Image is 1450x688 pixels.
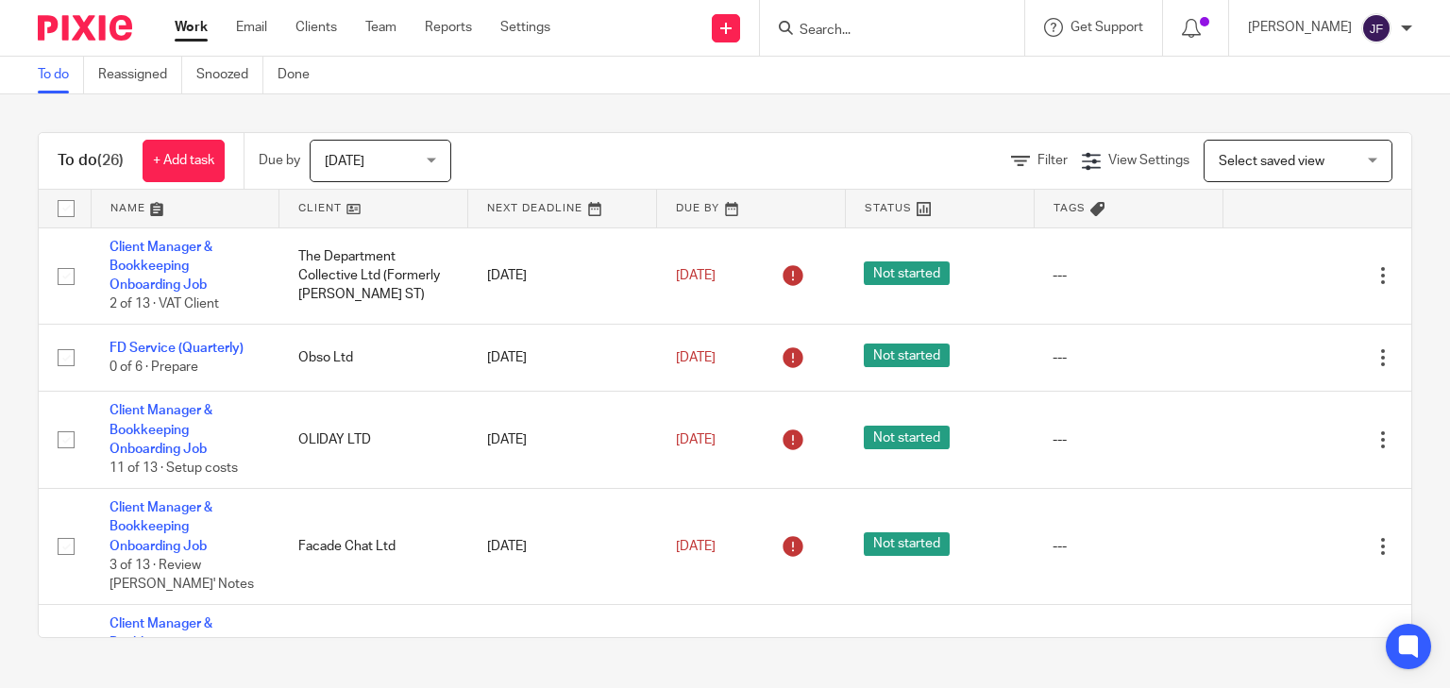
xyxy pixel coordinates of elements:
div: --- [1053,348,1204,367]
span: Get Support [1071,21,1143,34]
a: Client Manager & Bookkeeping Onboarding Job [110,404,212,456]
h1: To do [58,151,124,171]
input: Search [798,23,968,40]
span: 11 of 13 · Setup costs [110,462,238,476]
p: Due by [259,151,300,170]
span: [DATE] [676,433,716,446]
a: Done [278,57,324,93]
a: Clients [295,18,337,37]
span: [DATE] [676,540,716,553]
span: Not started [864,426,950,449]
a: Reports [425,18,472,37]
a: Email [236,18,267,37]
span: [DATE] [676,269,716,282]
a: + Add task [143,140,225,182]
td: Obso Ltd [279,325,468,392]
td: [DATE] [468,488,657,604]
img: svg%3E [1361,13,1391,43]
span: Tags [1054,203,1086,213]
img: Pixie [38,15,132,41]
a: Work [175,18,208,37]
a: Team [365,18,396,37]
td: The Department Collective Ltd (Formerly [PERSON_NAME] ST) [279,227,468,325]
span: [DATE] [676,351,716,364]
span: Not started [864,344,950,367]
span: 3 of 13 · Review [PERSON_NAME]' Notes [110,559,254,592]
td: OLIDAY LTD [279,392,468,489]
span: 0 of 6 · Prepare [110,361,198,374]
span: 2 of 13 · VAT Client [110,298,219,311]
a: Settings [500,18,550,37]
span: (26) [97,153,124,168]
a: Client Manager & Bookkeeping Onboarding Job [110,617,212,669]
div: --- [1053,266,1204,285]
a: Reassigned [98,57,182,93]
a: FD Service (Quarterly) [110,342,244,355]
span: View Settings [1108,154,1189,167]
a: Client Manager & Bookkeeping Onboarding Job [110,501,212,553]
span: Not started [864,261,950,285]
td: [DATE] [468,325,657,392]
td: [DATE] [468,392,657,489]
span: Filter [1037,154,1068,167]
a: Snoozed [196,57,263,93]
a: Client Manager & Bookkeeping Onboarding Job [110,241,212,293]
td: [DATE] [468,227,657,325]
span: Select saved view [1219,155,1324,168]
p: [PERSON_NAME] [1248,18,1352,37]
div: --- [1053,537,1204,556]
span: [DATE] [325,155,364,168]
span: Not started [864,532,950,556]
a: To do [38,57,84,93]
div: --- [1053,430,1204,449]
td: Facade Chat Ltd [279,488,468,604]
